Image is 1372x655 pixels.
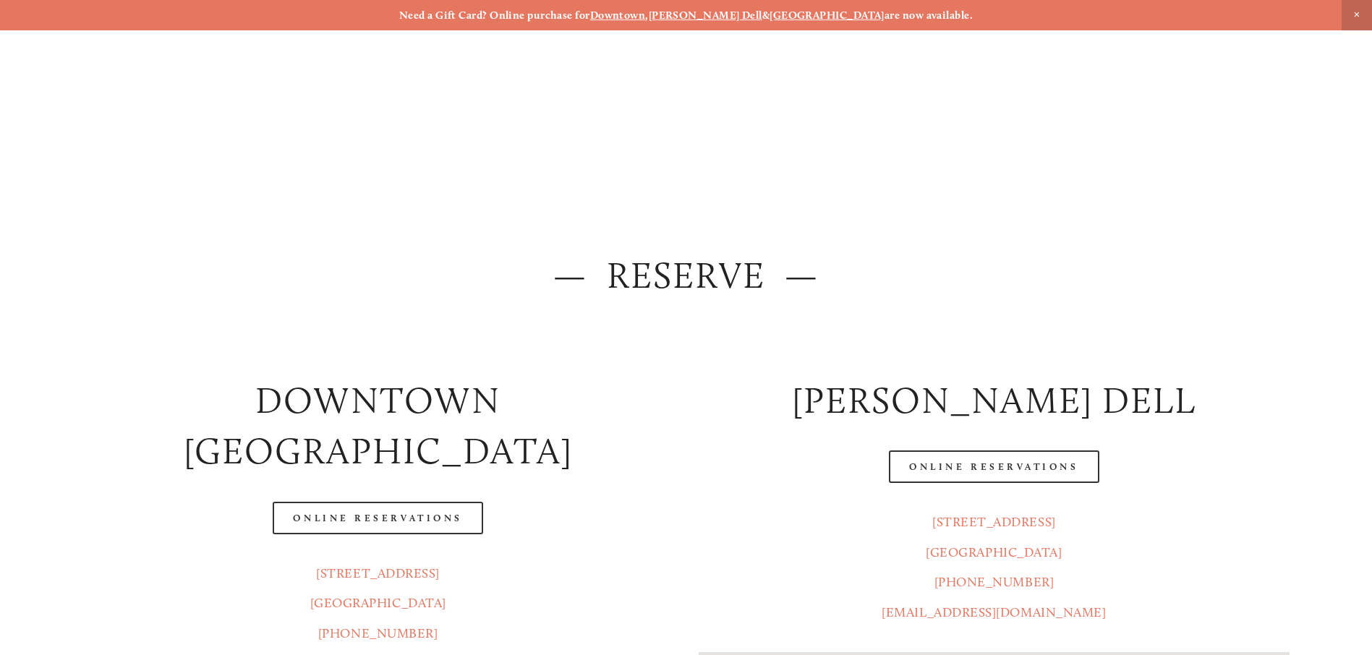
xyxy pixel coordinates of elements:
[889,450,1099,483] a: Online Reservations
[399,9,590,22] strong: Need a Gift Card? Online purchase for
[699,375,1290,427] h2: [PERSON_NAME] DELL
[273,502,482,534] a: Online Reservations
[762,9,770,22] strong: &
[934,574,1054,590] a: [PHONE_NUMBER]
[318,625,438,641] a: [PHONE_NUMBER]
[882,604,1106,620] a: [EMAIL_ADDRESS][DOMAIN_NAME]
[932,514,1056,530] a: [STREET_ADDRESS]
[885,9,973,22] strong: are now available.
[316,565,440,581] a: [STREET_ADDRESS]
[82,250,1290,301] h2: — Reserve —
[645,9,648,22] strong: ,
[649,9,762,22] a: [PERSON_NAME] Dell
[926,544,1062,560] a: [GEOGRAPHIC_DATA]
[770,9,885,22] a: [GEOGRAPHIC_DATA]
[82,375,674,477] h2: Downtown [GEOGRAPHIC_DATA]
[310,595,446,611] a: [GEOGRAPHIC_DATA]
[590,9,646,22] a: Downtown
